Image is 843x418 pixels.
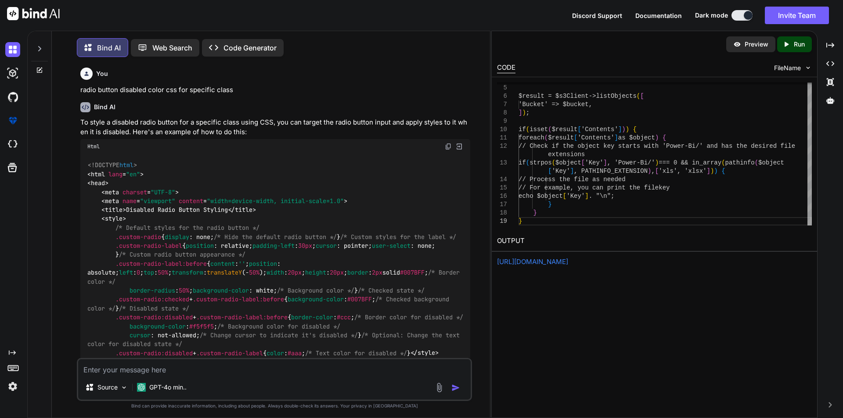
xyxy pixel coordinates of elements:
[119,304,189,312] span: /* Disabled state */
[497,175,507,184] div: 14
[581,126,618,133] span: 'Contents'
[497,209,507,217] div: 18
[544,134,548,141] span: (
[5,89,20,104] img: githubDark
[101,215,126,223] span: < >
[152,43,192,53] p: Web Search
[497,184,507,192] div: 15
[622,126,625,133] span: )
[492,231,817,251] h2: OUTPUT
[263,313,288,321] span: :before
[196,313,263,321] span: .custom-radio-label
[122,197,137,205] span: name
[574,134,577,141] span: [
[497,134,507,142] div: 11
[745,40,768,49] p: Preview
[411,349,439,357] span: </ >
[130,322,186,330] span: background-color
[5,137,20,152] img: cloudideIcon
[497,109,507,117] div: 8
[277,286,354,294] span: /* Background color */
[207,268,242,276] span: translateY
[497,125,507,134] div: 10
[105,206,122,214] span: title
[603,159,607,166] span: ]
[200,331,358,339] span: /* Change cursor to indicate it's disabled */
[267,268,284,276] span: width
[754,159,758,166] span: (
[662,134,666,141] span: {
[725,159,754,166] span: pathinfo
[347,295,372,303] span: #007BFF
[519,101,592,108] span: 'Bucket' => $bucket,
[794,40,805,49] p: Run
[115,295,161,303] span: .custom-radio
[340,233,456,241] span: /* Custom styles for the label */
[651,168,655,175] span: ,
[588,193,614,200] span: . "\n";
[238,260,245,268] span: ''
[574,168,648,175] span: , PATHINFO_EXTENSION
[648,168,651,175] span: )
[372,268,382,276] span: 2px
[522,109,526,116] span: )
[87,268,463,285] span: /* Border color */
[189,322,214,330] span: #f5f5f5
[161,349,193,357] span: :disabled
[249,260,277,268] span: position
[581,159,585,166] span: [
[519,193,563,200] span: echo $object
[548,168,551,175] span: [
[80,118,470,137] p: To style a disabled radio button for a specific class using CSS, you can target the radio button ...
[519,143,674,150] span: // Check if the object key starts with 'Po
[618,134,655,141] span: as $object
[298,242,312,250] span: 30px
[217,322,340,330] span: /* Background color for disabled */
[115,233,161,241] span: .custom-radio
[607,159,655,166] span: , 'Power-Bi/'
[288,295,344,303] span: background-color
[88,161,137,169] span: <!DOCTYPE >
[519,93,637,100] span: $result = $s3Client->listObjects
[585,159,603,166] span: 'Key'
[137,268,140,276] span: 0
[179,286,189,294] span: 50%
[288,268,302,276] span: 20px
[551,168,570,175] span: 'Key'
[161,313,193,321] span: :disabled
[497,63,515,73] div: CODE
[5,66,20,81] img: darkAi-studio
[614,134,618,141] span: ]
[130,331,151,339] span: cursor
[252,242,295,250] span: padding-left
[655,168,659,175] span: [
[572,12,622,19] span: Discord Support
[108,170,122,178] span: lang
[572,11,622,20] button: Discord Support
[161,295,189,303] span: :checked
[87,179,108,187] span: < >
[659,184,670,191] span: key
[87,295,453,312] span: /* Checked background color */
[91,170,105,178] span: html
[87,331,463,348] span: /* Optional: Change the text color for disabled state */
[714,168,717,175] span: )
[140,197,175,205] span: "viewport"
[105,215,122,223] span: style
[165,233,189,241] span: display
[765,7,829,24] button: Invite Team
[137,383,146,392] img: GPT-4o mini
[497,117,507,125] div: 9
[5,42,20,57] img: darkChat
[214,233,337,241] span: /* Hide the default radio button */
[115,349,161,357] span: .custom-radio
[497,142,507,150] div: 12
[526,109,529,116] span: ;
[497,84,507,92] div: 5
[721,168,725,175] span: {
[94,103,115,111] h6: Bind AI
[625,126,629,133] span: )
[519,176,626,183] span: // Process the file as needed
[126,170,140,178] span: "en"
[249,268,259,276] span: 50%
